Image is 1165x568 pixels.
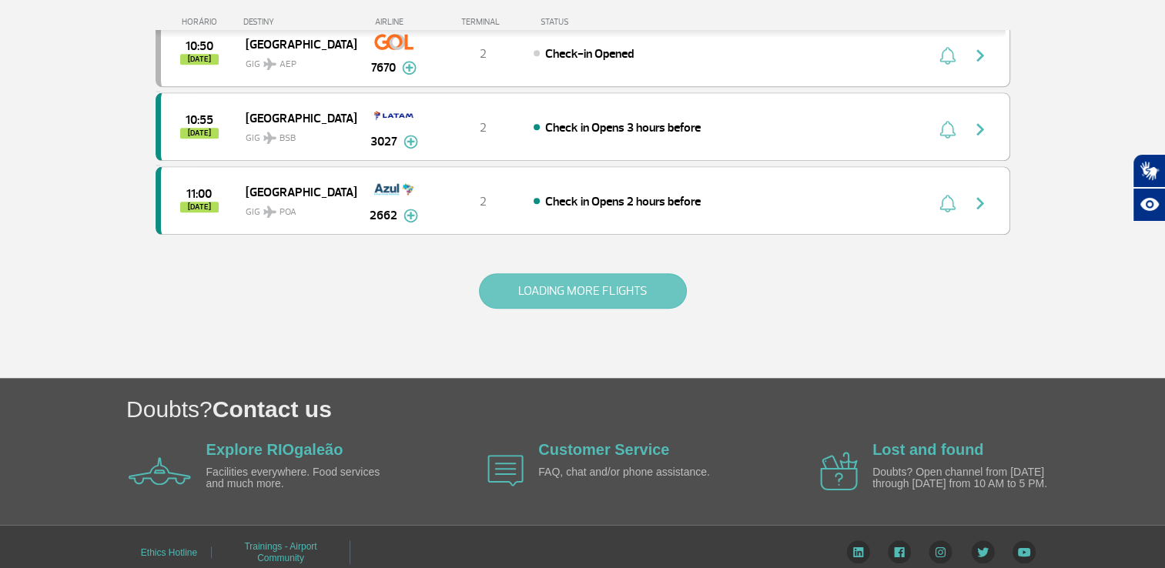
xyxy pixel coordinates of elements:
div: STATUS [533,17,658,27]
span: 2 [480,194,487,209]
button: Abrir recursos assistivos. [1133,188,1165,222]
span: 2025-09-29 10:55:00 [186,115,213,125]
button: Abrir tradutor de língua de sinais. [1133,154,1165,188]
img: seta-direita-painel-voo.svg [971,194,989,212]
span: BSB [280,132,296,145]
img: airplane icon [820,452,858,490]
span: POA [280,205,296,219]
img: LinkedIn [846,540,870,563]
img: Twitter [971,540,995,563]
img: destiny_airplane.svg [263,58,276,70]
span: GIG [246,123,344,145]
span: GIG [246,49,344,72]
span: GIG [246,197,344,219]
a: Lost and found [872,441,983,458]
a: Explore RIOgaleão [206,441,343,458]
p: FAQ, chat and/or phone assistance. [538,466,715,478]
span: Contact us [213,396,332,422]
span: Check-in Opened [545,46,634,62]
span: [DATE] [180,128,219,139]
span: AEP [280,58,296,72]
span: [GEOGRAPHIC_DATA] [246,108,344,128]
img: Instagram [929,540,952,563]
div: DESTINY [243,17,356,27]
img: destiny_airplane.svg [263,205,276,218]
span: [GEOGRAPHIC_DATA] [246,34,344,54]
img: YouTube [1013,540,1036,563]
span: 2 [480,46,487,62]
button: LOADING MORE FLIGHTS [479,273,687,309]
div: HORÁRIO [160,17,244,27]
img: seta-direita-painel-voo.svg [971,46,989,65]
img: mais-info-painel-voo.svg [403,209,418,222]
span: 3027 [370,132,397,151]
img: sino-painel-voo.svg [939,194,956,212]
h1: Doubts? [126,393,1165,425]
span: 7670 [371,58,396,77]
p: Facilities everywhere. Food services and much more. [206,466,383,490]
span: [GEOGRAPHIC_DATA] [246,182,344,202]
span: 2025-09-29 11:00:00 [186,189,212,199]
img: sino-painel-voo.svg [939,120,956,139]
span: [DATE] [180,54,219,65]
p: Doubts? Open channel from [DATE] through [DATE] from 10 AM to 5 PM. [872,466,1050,490]
img: airplane icon [487,455,524,486]
span: 2662 [370,206,397,225]
img: mais-info-painel-voo.svg [403,135,418,149]
img: mais-info-painel-voo.svg [402,61,417,75]
a: Ethics Hotline [141,542,197,563]
span: [DATE] [180,202,219,212]
div: AIRLINE [356,17,433,27]
img: seta-direita-painel-voo.svg [971,120,989,139]
img: sino-painel-voo.svg [939,46,956,65]
span: 2 [480,120,487,135]
img: airplane icon [129,457,191,485]
span: Check in Opens 2 hours before [545,194,701,209]
img: Facebook [888,540,911,563]
div: TERMINAL [433,17,533,27]
a: Customer Service [538,441,669,458]
span: 2025-09-29 10:50:00 [186,41,213,52]
img: destiny_airplane.svg [263,132,276,144]
div: Plugin de acessibilidade da Hand Talk. [1133,154,1165,222]
span: Check in Opens 3 hours before [545,120,701,135]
